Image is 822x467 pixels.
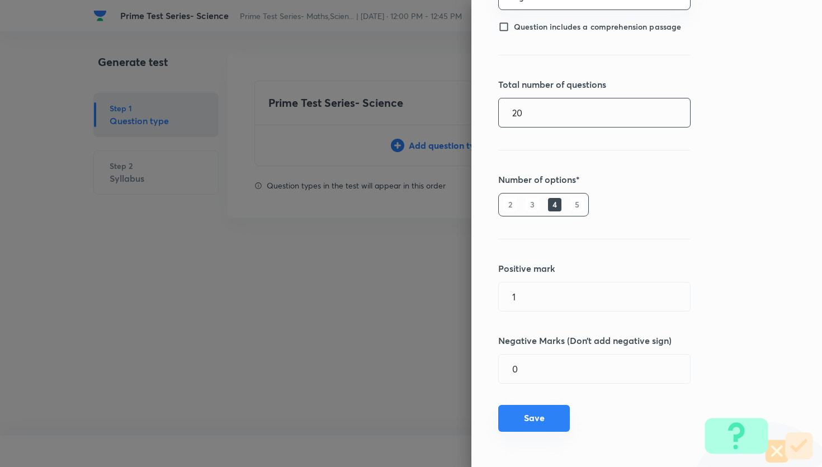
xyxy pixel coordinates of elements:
[499,355,690,383] input: Negative marks
[499,282,690,311] input: Positive marks
[498,334,758,347] h5: Negative Marks (Don’t add negative sign)
[503,198,517,211] h6: 2
[498,78,758,91] h5: Total number of questions
[499,98,690,127] input: No. of questions
[498,405,570,432] button: Save
[498,173,758,186] h5: Number of options*
[514,22,681,32] span: Question includes a comprehension passage
[548,198,561,211] h6: 4
[526,198,539,211] h6: 3
[498,262,758,275] h5: Positive mark
[570,198,584,211] h6: 5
